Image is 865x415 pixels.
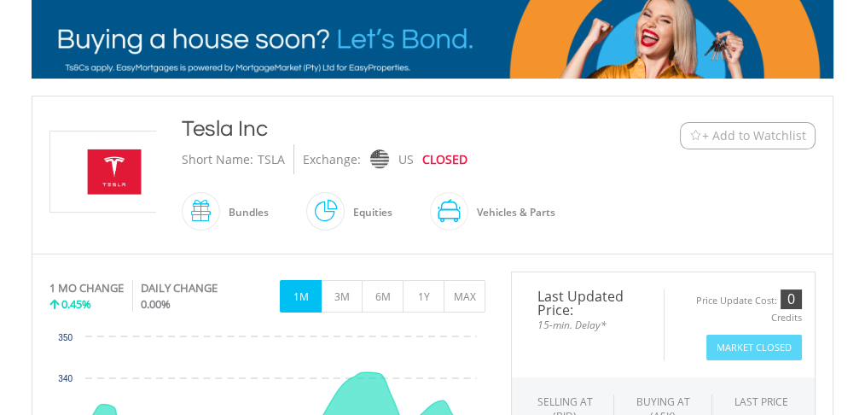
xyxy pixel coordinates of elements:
[321,280,363,313] button: 3M
[398,144,414,174] div: US
[58,374,73,383] text: 340
[689,130,702,143] img: Watchlist
[370,149,389,169] img: nasdaq.png
[362,280,403,313] button: 6M
[50,132,178,212] img: EQU.US.TSLA.png
[182,144,253,174] div: Short Name:
[468,191,555,232] div: Vehicles & Parts
[781,289,802,308] div: 0
[525,317,650,333] span: 15-min. Delay*
[702,127,806,144] span: + Add to Watchlist
[182,114,618,144] div: Tesla Inc
[771,312,802,324] div: Credits
[444,280,485,313] button: MAX
[58,333,73,342] text: 350
[141,296,171,312] span: 0.00%
[303,144,361,174] div: Exchange:
[696,295,777,307] div: Price Update Cost:
[706,335,802,361] button: Market Closed
[525,289,650,317] span: Last Updated Price:
[258,144,285,174] div: TSLA
[403,280,444,313] button: 1Y
[49,280,124,296] div: 1 MO CHANGE
[61,296,91,312] span: 0.45%
[734,395,788,409] div: LAST PRICE
[680,122,816,149] button: Watchlist + Add to Watchlist
[422,144,467,174] div: CLOSED
[220,191,269,232] div: Bundles
[345,191,392,232] div: Equities
[280,280,322,313] button: 1M
[141,280,250,296] div: DAILY CHANGE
